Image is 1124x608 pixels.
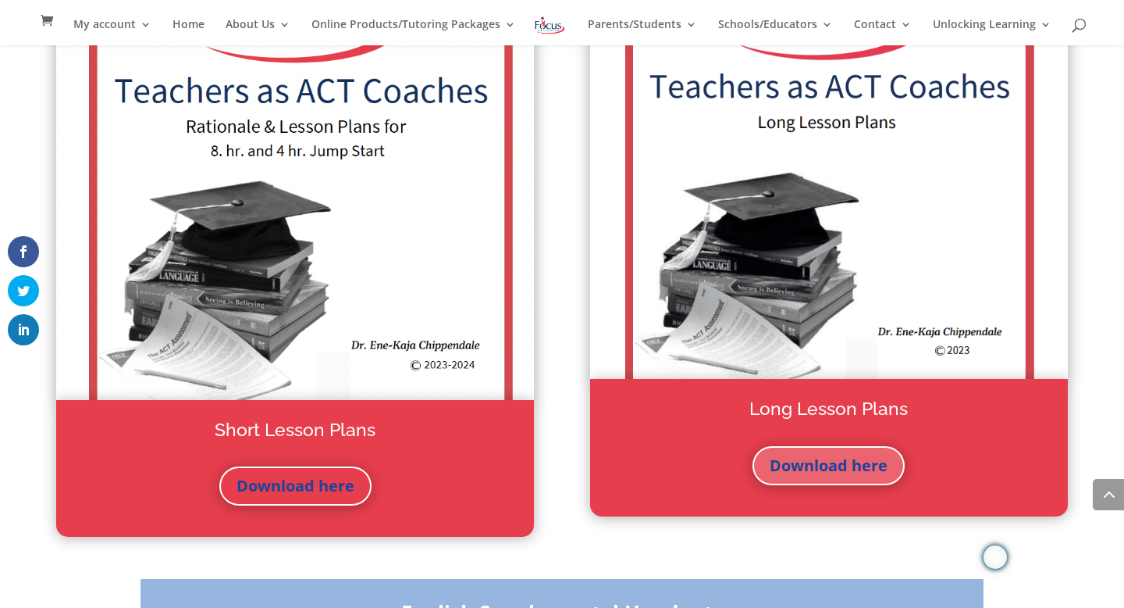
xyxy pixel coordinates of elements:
[73,19,151,45] a: My account
[718,19,833,45] a: Schools/Educators
[588,19,697,45] a: Parents/Students
[752,446,905,485] a: Download here
[311,19,516,45] a: Online Products/Tutoring Packages
[226,19,290,45] a: About Us
[173,19,205,45] a: Home
[87,417,503,452] h2: Short Lesson Plans
[533,14,566,37] img: Focus on Learning
[621,395,1037,431] h2: Long Lesson Plans
[219,467,372,506] a: Download here
[854,19,912,45] a: Contact
[933,19,1051,45] a: Unlocking Learning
